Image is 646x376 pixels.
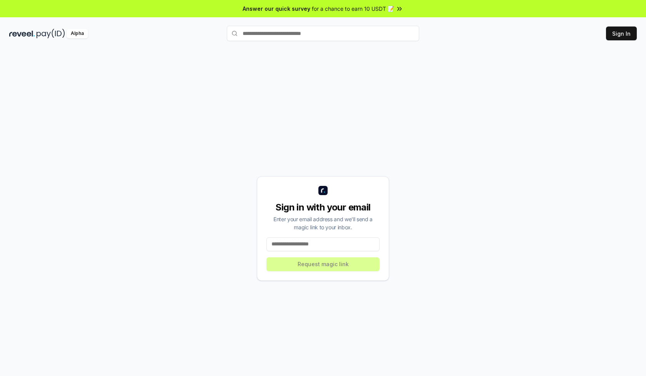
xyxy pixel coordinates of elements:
[9,29,35,38] img: reveel_dark
[266,215,380,231] div: Enter your email address and we’ll send a magic link to your inbox.
[67,29,88,38] div: Alpha
[606,27,637,40] button: Sign In
[312,5,394,13] span: for a chance to earn 10 USDT 📝
[243,5,310,13] span: Answer our quick survey
[37,29,65,38] img: pay_id
[318,186,328,195] img: logo_small
[266,201,380,214] div: Sign in with your email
